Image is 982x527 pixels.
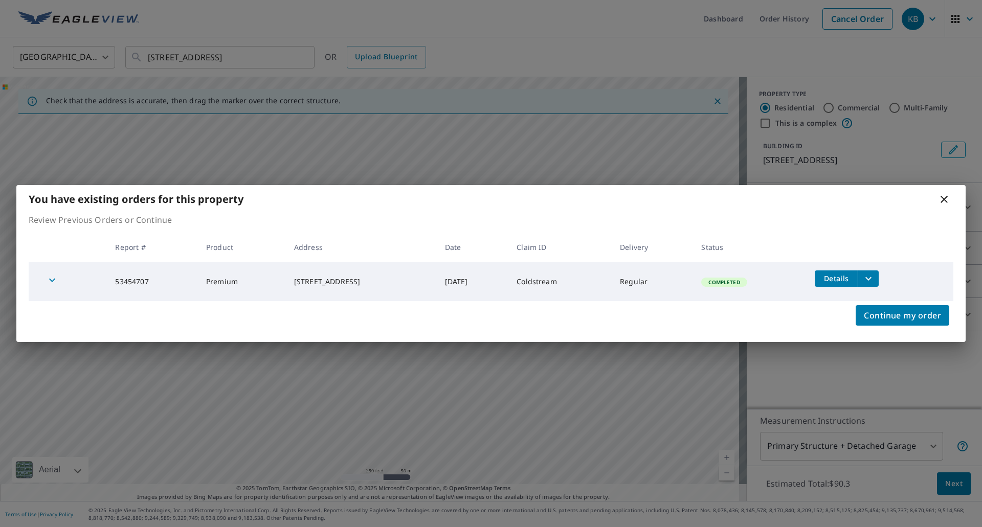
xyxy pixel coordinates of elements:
[198,262,286,301] td: Premium
[858,270,879,287] button: filesDropdownBtn-53454707
[612,262,693,301] td: Regular
[693,232,807,262] th: Status
[508,262,612,301] td: Coldstream
[612,232,693,262] th: Delivery
[702,279,746,286] span: Completed
[107,232,198,262] th: Report #
[198,232,286,262] th: Product
[294,277,429,287] div: [STREET_ADDRESS]
[286,232,437,262] th: Address
[508,232,612,262] th: Claim ID
[107,262,198,301] td: 53454707
[29,214,953,226] p: Review Previous Orders or Continue
[437,262,509,301] td: [DATE]
[437,232,509,262] th: Date
[864,308,941,323] span: Continue my order
[29,192,243,206] b: You have existing orders for this property
[821,273,852,283] span: Details
[856,305,949,326] button: Continue my order
[815,270,858,287] button: detailsBtn-53454707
